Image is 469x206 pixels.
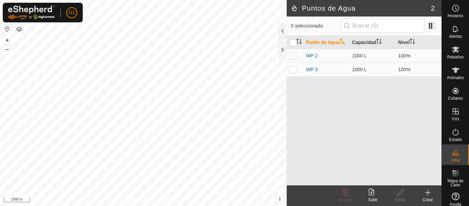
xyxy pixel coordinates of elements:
[15,25,23,33] button: Capas del Mapa
[349,49,395,63] td: 1000 L
[3,36,11,44] button: +
[448,14,463,18] span: Horarios
[296,40,302,45] p-sorticon: Activar para ordenar
[156,197,179,203] a: Contáctenos
[340,40,345,45] p-sorticon: Activar para ordenar
[410,40,415,45] p-sorticon: Activar para ordenar
[349,63,395,76] td: 1000 L
[3,25,11,33] button: Restablecer Mapa
[447,76,464,80] span: Animales
[306,53,318,58] a: WP 2
[349,36,395,49] th: Capacidad
[449,138,462,142] span: Estado
[291,4,431,12] h2: Puntos de Agua
[451,158,459,162] span: Infra
[376,40,382,45] p-sorticon: Activar para ordenar
[279,196,281,202] span: i
[338,197,353,202] span: Eliminar
[8,6,55,20] img: Logo Gallagher
[447,55,464,59] span: Rebaños
[448,96,463,100] span: Collares
[3,45,11,53] button: –
[414,197,442,203] div: Crear
[108,197,147,203] a: Política de Privacidad
[69,9,75,16] span: G1
[451,117,459,121] span: VVs
[387,197,414,203] div: Editar
[306,67,318,72] a: WP 3
[444,179,467,187] span: Mapa de Calor
[359,197,387,203] div: Subir
[396,36,442,49] th: Nivel
[398,66,439,73] div: 100%
[398,52,439,59] div: 100%
[449,34,462,39] span: Alertas
[303,36,349,49] th: Punto de Agua
[341,19,424,33] input: Buscar (S)
[291,22,341,30] span: 0 seleccionado
[276,195,284,203] button: i
[431,3,435,13] span: 2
